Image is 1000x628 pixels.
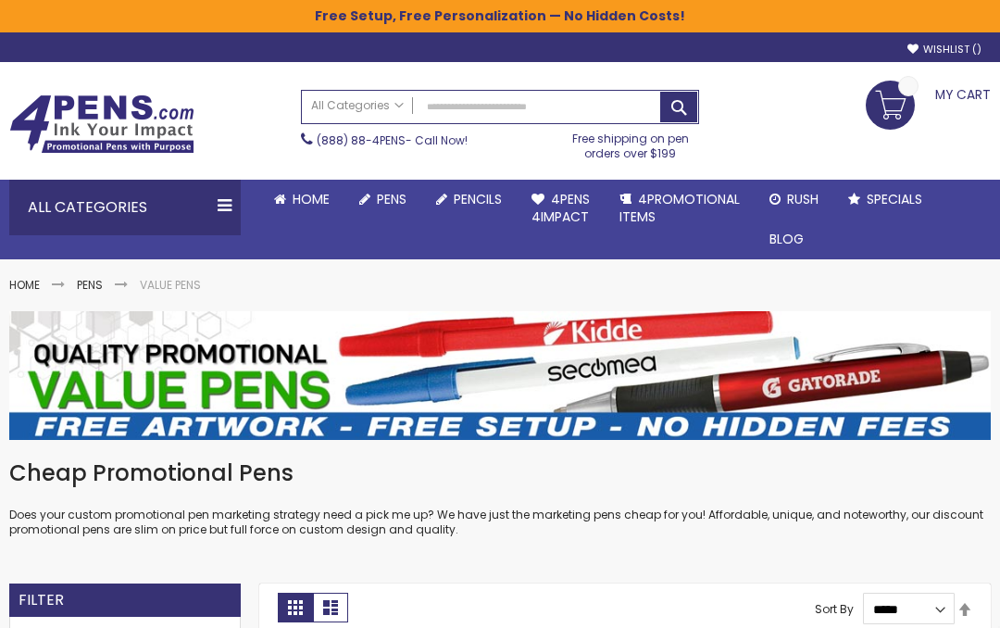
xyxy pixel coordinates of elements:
[517,180,605,237] a: 4Pens4impact
[787,190,819,208] span: Rush
[317,132,468,148] span: - Call Now!
[833,180,937,220] a: Specials
[561,124,699,161] div: Free shipping on pen orders over $199
[755,180,833,220] a: Rush
[531,190,590,226] span: 4Pens 4impact
[815,601,854,617] label: Sort By
[619,190,740,226] span: 4PROMOTIONAL ITEMS
[605,180,755,237] a: 4PROMOTIONALITEMS
[907,43,981,57] a: Wishlist
[9,94,194,154] img: 4Pens Custom Pens and Promotional Products
[421,180,517,220] a: Pencils
[769,230,804,248] span: Blog
[344,180,421,220] a: Pens
[9,311,991,440] img: Value Pens
[19,590,64,610] strong: Filter
[302,91,413,121] a: All Categories
[317,132,406,148] a: (888) 88-4PENS
[755,220,819,259] a: Blog
[9,277,40,293] a: Home
[278,593,313,622] strong: Grid
[293,190,330,208] span: Home
[140,277,201,293] strong: Value Pens
[9,458,991,537] div: Does your custom promotional pen marketing strategy need a pick me up? We have just the marketing...
[9,180,241,235] div: All Categories
[454,190,502,208] span: Pencils
[77,277,103,293] a: Pens
[377,190,406,208] span: Pens
[311,98,404,113] span: All Categories
[9,458,991,488] h1: Cheap Promotional Pens
[259,180,344,220] a: Home
[867,190,922,208] span: Specials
